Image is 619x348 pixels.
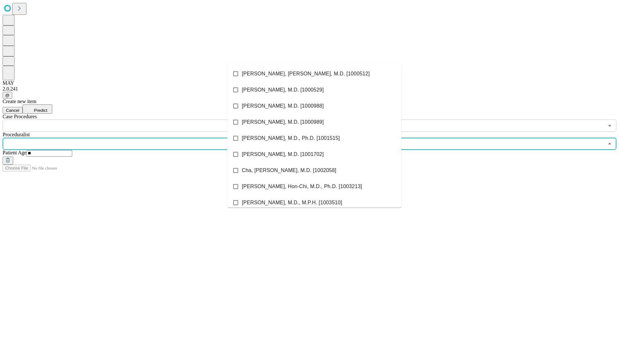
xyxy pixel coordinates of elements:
[605,139,614,148] button: Close
[242,102,324,110] span: [PERSON_NAME], M.D. [1000988]
[23,104,52,114] button: Predict
[3,92,12,99] button: @
[242,183,362,190] span: [PERSON_NAME], Hon-Chi, M.D., Ph.D. [1003213]
[34,108,47,113] span: Predict
[242,150,324,158] span: [PERSON_NAME], M.D. [1001702]
[3,114,37,119] span: Scheduled Procedure
[3,107,23,114] button: Cancel
[3,99,36,104] span: Create new item
[3,86,616,92] div: 2.0.241
[242,134,340,142] span: [PERSON_NAME], M.D., Ph.D. [1001515]
[242,167,336,174] span: Cha, [PERSON_NAME], M.D. [1002058]
[3,150,26,155] span: Patient Age
[242,199,342,207] span: [PERSON_NAME], M.D., M.P.H. [1003510]
[605,121,614,130] button: Open
[242,70,370,78] span: [PERSON_NAME], [PERSON_NAME], M.D. [1000512]
[6,108,19,113] span: Cancel
[242,118,324,126] span: [PERSON_NAME], M.D. [1000989]
[5,93,10,98] span: @
[3,80,616,86] div: MAY
[242,86,324,94] span: [PERSON_NAME], M.D. [1000529]
[3,132,30,137] span: Proceduralist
